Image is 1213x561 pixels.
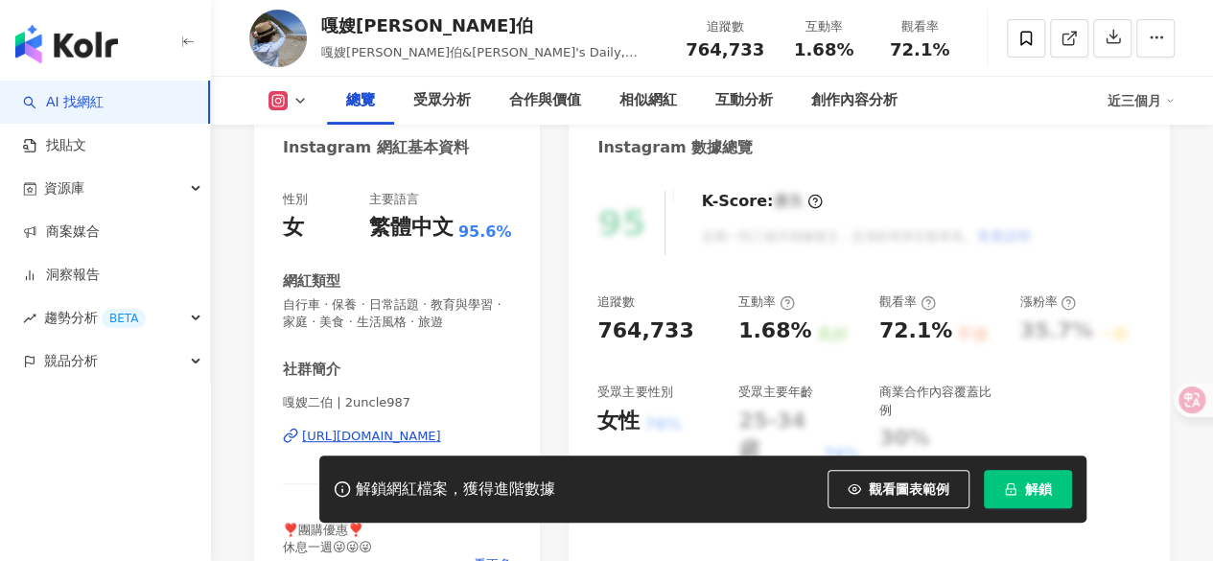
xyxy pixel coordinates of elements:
span: 95.6% [458,222,512,243]
span: rise [23,312,36,325]
a: 商案媒合 [23,222,100,242]
img: logo [15,25,118,63]
div: BETA [102,309,146,328]
a: searchAI 找網紅 [23,93,104,112]
span: 1.68% [794,40,853,59]
span: 嘎嫂二伯 | 2uncle987 [283,394,511,411]
a: [URL][DOMAIN_NAME] [283,428,511,445]
div: 社群簡介 [283,360,340,380]
button: 觀看圖表範例 [828,470,969,508]
div: 相似網紅 [619,89,677,112]
div: 追蹤數 [686,17,764,36]
span: ❣️團購優惠❣️ 休息一週😜😜😜 [283,523,372,554]
div: 創作內容分析 [811,89,898,112]
span: 觀看圖表範例 [869,481,949,497]
span: 嘎嫂[PERSON_NAME]伯&[PERSON_NAME]'s Daily, 2uncle987 [321,45,638,79]
div: 觀看率 [883,17,956,36]
span: 764,733 [686,39,764,59]
div: Instagram 網紅基本資料 [283,137,469,158]
div: 主要語言 [369,191,419,208]
div: 受眾主要年齡 [738,384,813,401]
div: 互動分析 [715,89,773,112]
div: 商業合作內容覆蓋比例 [879,384,1001,418]
div: 漲粉率 [1019,293,1076,311]
div: 嘎嫂[PERSON_NAME]伯 [321,13,665,37]
span: 自行車 · 保養 · 日常話題 · 教育與學習 · 家庭 · 美食 · 生活風格 · 旅遊 [283,296,511,331]
div: [URL][DOMAIN_NAME] [302,428,441,445]
div: 女 [283,213,304,243]
div: K-Score : [701,191,823,212]
div: 受眾主要性別 [597,384,672,401]
div: 1.68% [738,316,811,346]
div: 觀看率 [879,293,936,311]
span: 趨勢分析 [44,296,146,339]
div: 互動率 [738,293,795,311]
div: 追蹤數 [597,293,635,311]
span: 競品分析 [44,339,98,383]
div: 繁體中文 [369,213,454,243]
span: 解鎖 [1025,481,1052,497]
span: lock [1004,482,1017,496]
div: 總覽 [346,89,375,112]
div: Instagram 數據總覽 [597,137,753,158]
button: 解鎖 [984,470,1072,508]
div: 網紅類型 [283,271,340,292]
div: 近三個月 [1108,85,1175,116]
a: 找貼文 [23,136,86,155]
div: 女性 [597,407,640,436]
span: 資源庫 [44,167,84,210]
div: 解鎖網紅檔案，獲得進階數據 [356,479,555,500]
img: KOL Avatar [249,10,307,67]
div: 點擊後模糊區塊會顯示範例資料，僅提供預覽非真實數據 [779,393,1018,458]
div: 性別 [283,191,308,208]
div: 合作與價值 [509,89,581,112]
div: 互動率 [787,17,860,36]
div: 764,733 [597,316,693,346]
div: 72.1% [879,316,952,346]
div: 受眾分析 [413,89,471,112]
span: 72.1% [890,40,949,59]
a: 洞察報告 [23,266,100,285]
